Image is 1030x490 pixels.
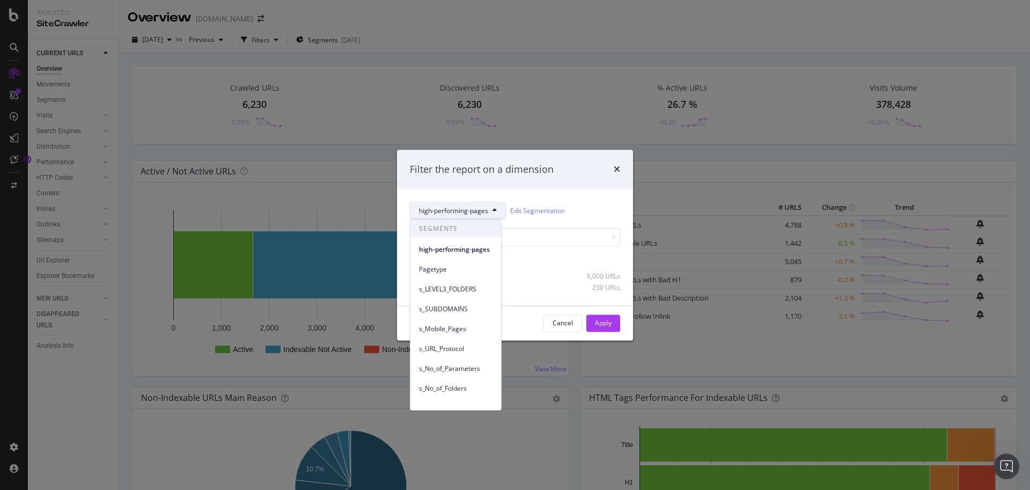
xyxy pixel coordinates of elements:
[586,315,620,332] button: Apply
[419,265,492,274] span: Pagetype
[543,315,582,332] button: Cancel
[419,284,492,294] span: s_LEVEL3_FOLDERS
[510,205,565,216] a: Edit Segmentation
[553,318,573,327] div: Cancel
[419,384,492,393] span: s_No_of_Folders
[410,163,554,177] div: Filter the report on a dimension
[419,304,492,314] span: s_SUBDOMAINS
[614,163,620,177] div: times
[410,202,506,220] button: high-performing-pages
[568,283,620,292] div: 230 URLs
[568,272,620,281] div: 6,000 URLs
[419,364,492,374] span: s_No_of_Parameters
[419,324,492,334] span: s_Mobile_Pages
[419,404,492,413] span: s_URL_Length
[419,206,488,215] span: high-performing-pages
[397,150,633,340] div: modal
[419,344,492,354] span: s_URL_Protocol
[419,245,492,254] span: high-performing-pages
[595,318,612,327] div: Apply
[994,454,1019,479] iframe: Intercom live chat
[410,228,620,247] input: Search
[410,220,501,237] span: SEGMENTS
[410,255,620,265] div: Select all data available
